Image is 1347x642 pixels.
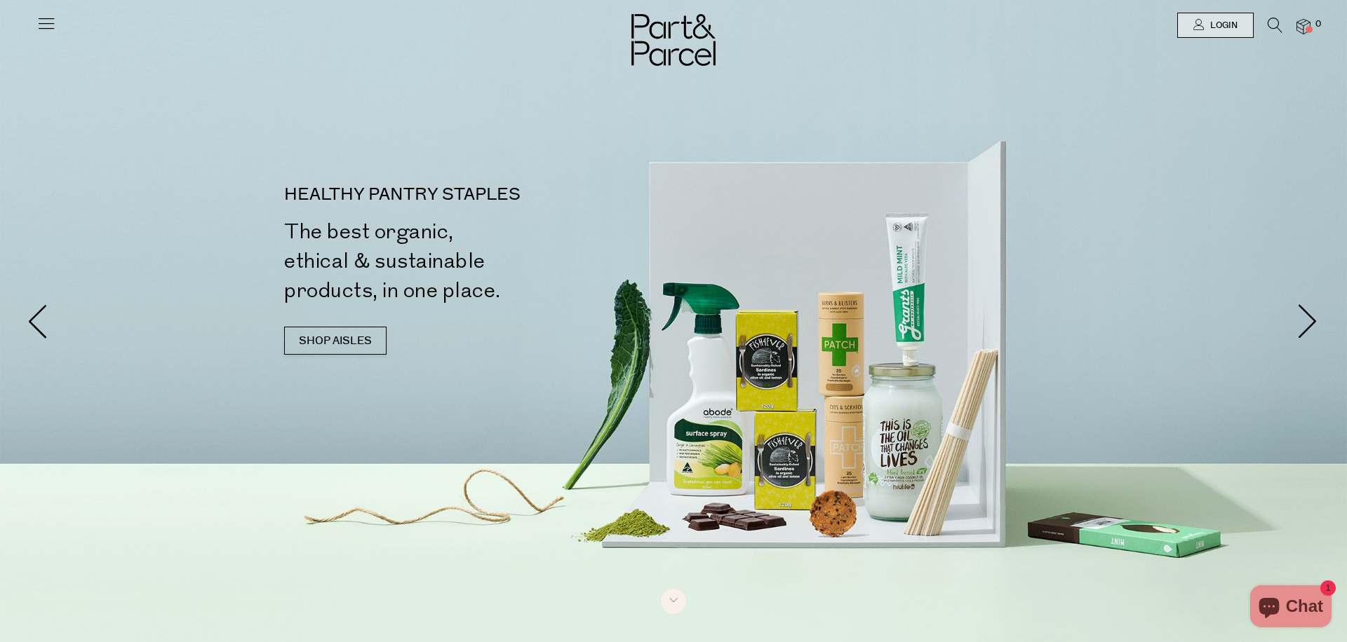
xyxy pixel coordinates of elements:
h2: The best organic, ethical & sustainable products, in one place. [284,217,679,306]
a: SHOP AISLES [284,327,387,355]
a: 0 [1296,19,1311,34]
a: Login [1177,13,1254,38]
span: 0 [1312,18,1325,31]
img: Part&Parcel [631,14,716,66]
inbox-online-store-chat: Shopify online store chat [1246,585,1336,631]
span: Login [1207,20,1238,32]
p: HEALTHY PANTRY STAPLES [284,186,679,203]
